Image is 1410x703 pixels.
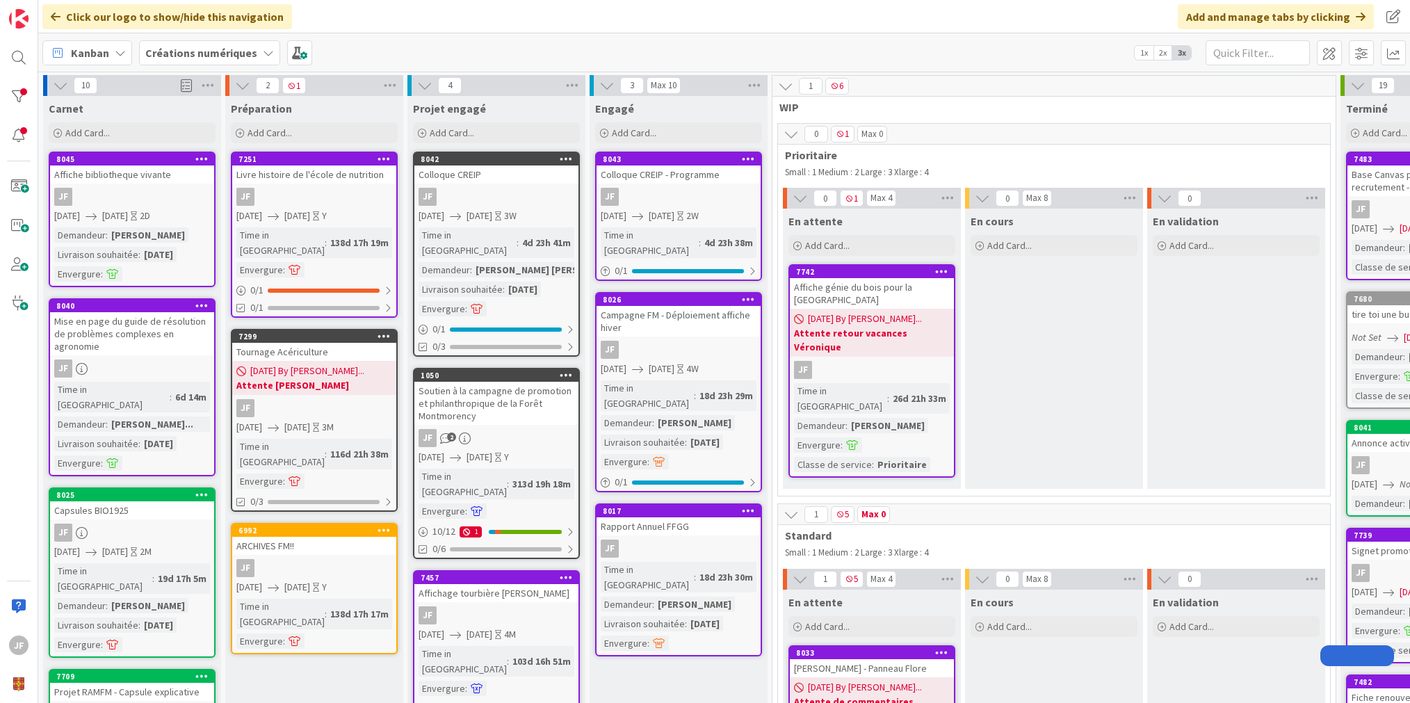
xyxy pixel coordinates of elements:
div: 7457 [414,572,578,584]
span: Add Card... [1169,239,1214,252]
div: Demandeur [54,417,106,432]
span: : [170,389,172,405]
div: 8040 [56,301,214,311]
div: 8026Campagne FM - Déploiement affiche hiver [597,293,761,337]
div: JF [1352,200,1370,218]
span: : [106,598,108,613]
span: 0/1 [250,300,264,315]
span: 1 [282,77,306,94]
span: [DATE] [54,544,80,559]
div: JF [232,559,396,577]
div: JF [236,399,254,417]
div: 7251 [232,153,396,165]
span: : [106,227,108,243]
div: 8042Colloque CREIP [414,153,578,184]
input: Quick Filter... [1206,40,1310,65]
span: : [685,435,687,450]
div: Time in [GEOGRAPHIC_DATA] [601,227,699,258]
div: Time in [GEOGRAPHIC_DATA] [419,469,507,499]
span: : [887,391,889,406]
span: [DATE] [419,209,444,223]
div: JF [601,188,619,206]
div: Livraison souhaitée [54,247,138,262]
div: JF [414,429,578,447]
div: 8033[PERSON_NAME] - Panneau Flore [790,647,954,677]
span: Add Card... [1363,127,1407,139]
a: 7251Livre histoire de l'école de nutritionJF[DATE][DATE]YTime in [GEOGRAPHIC_DATA]:138d 17h 19mEn... [231,152,398,318]
div: Envergure [236,474,283,489]
span: 10 / 12 [432,524,455,539]
span: [DATE] [102,544,128,559]
div: Envergure [601,636,647,651]
div: 138d 17h 17m [327,606,392,622]
div: JF [601,540,619,558]
div: JF [232,188,396,206]
span: [DATE] By [PERSON_NAME]... [808,680,922,695]
span: : [138,247,140,262]
div: 7742Affiche génie du bois pour la [GEOGRAPHIC_DATA] [790,266,954,309]
div: Prioritaire [874,457,930,472]
div: Time in [GEOGRAPHIC_DATA] [236,599,325,629]
span: : [841,437,843,453]
span: [DATE] [1352,221,1377,236]
span: [DATE] [1352,585,1377,599]
span: : [647,636,649,651]
div: Time in [GEOGRAPHIC_DATA] [601,380,694,411]
span: Add Card... [65,127,110,139]
span: Add Card... [612,127,656,139]
div: 3W [504,209,517,223]
span: : [872,457,874,472]
span: : [101,266,103,282]
div: 0/1 [232,282,396,299]
div: 8043 [603,154,761,164]
a: 7299Tournage Acériculture[DATE] By [PERSON_NAME]...Attente [PERSON_NAME]JF[DATE][DATE]3MTime in [... [231,329,398,512]
div: Affichage tourbière [PERSON_NAME] [414,584,578,602]
div: 1050 [414,369,578,382]
div: 1 [460,526,482,538]
span: [DATE] [54,209,80,223]
div: Time in [GEOGRAPHIC_DATA] [601,562,694,592]
b: Attente retour vacances Véronique [794,326,950,354]
span: Add Card... [987,239,1032,252]
div: 116d 21h 38m [327,446,392,462]
div: Time in [GEOGRAPHIC_DATA] [236,227,325,258]
div: 8025Capsules BIO1925 [50,489,214,519]
div: [PERSON_NAME]... [108,417,197,432]
span: 4 [438,77,462,94]
a: 8025Capsules BIO1925JF[DATE][DATE]2MTime in [GEOGRAPHIC_DATA]:19d 17h 5mDemandeur:[PERSON_NAME]Li... [49,487,216,658]
span: : [470,262,472,277]
span: 0 / 1 [615,264,628,278]
div: Demandeur [54,227,106,243]
div: JF [790,361,954,379]
div: Envergure [54,637,101,652]
div: Demandeur [1352,604,1403,619]
span: [DATE] [467,450,492,464]
div: 8033 [796,648,954,658]
div: Time in [GEOGRAPHIC_DATA] [794,383,887,414]
div: [PERSON_NAME] [654,415,735,430]
div: 19d 17h 5m [154,571,210,586]
a: 6992ARCHIVES FM!!JF[DATE][DATE]YTime in [GEOGRAPHIC_DATA]:138d 17h 17mEnvergure: [231,523,398,654]
div: Demandeur [1352,240,1403,255]
div: JF [1352,456,1370,474]
div: 313d 19h 18m [509,476,574,492]
span: [DATE] [601,362,626,376]
img: Visit kanbanzone.com [9,9,29,29]
div: 6992ARCHIVES FM!! [232,524,396,555]
div: 8042 [421,154,578,164]
img: avatar [9,674,29,694]
a: 7742Affiche génie du bois pour la [GEOGRAPHIC_DATA][DATE] By [PERSON_NAME]...Attente retour vacan... [788,264,955,478]
div: Livraison souhaitée [601,435,685,450]
div: 8026 [603,295,761,305]
div: JF [597,341,761,359]
div: Capsules BIO1925 [50,501,214,519]
div: Projet RAMFM - Capsule explicative [50,683,214,701]
div: [PERSON_NAME] - Panneau Flore [790,659,954,677]
div: Envergure [601,454,647,469]
span: : [325,446,327,462]
div: 7709 [56,672,214,681]
div: Y [504,450,509,464]
span: : [465,681,467,696]
div: Livraison souhaitée [601,616,685,631]
div: Y [322,580,327,595]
